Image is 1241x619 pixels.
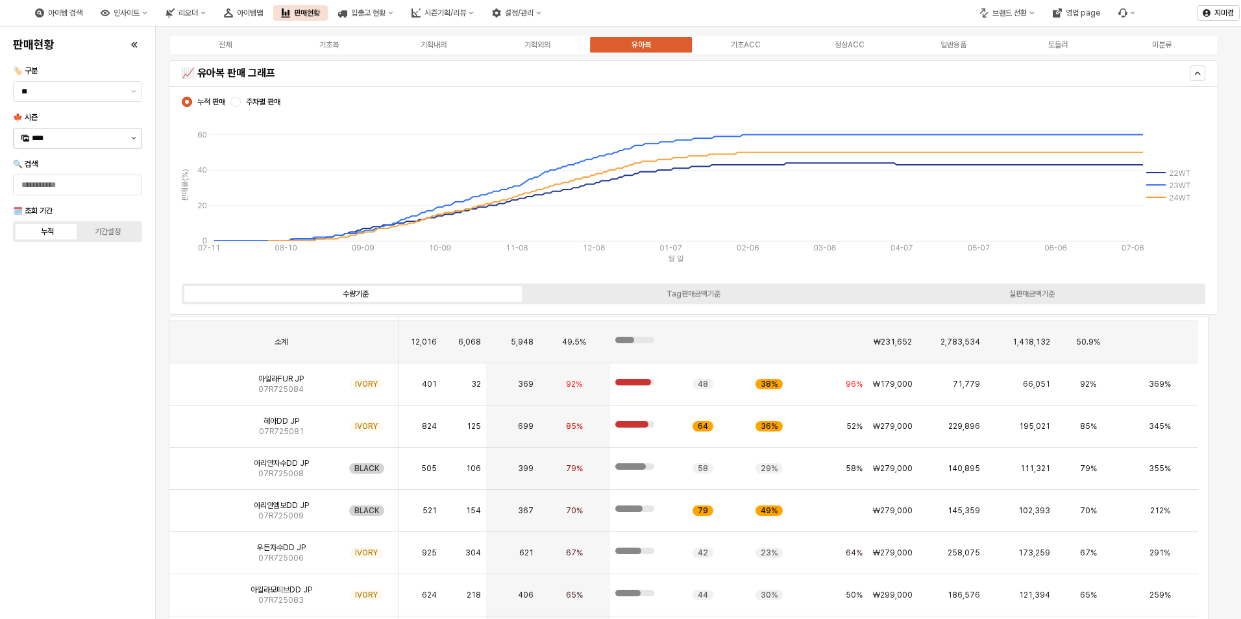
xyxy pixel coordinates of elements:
[114,8,140,18] div: 인사이트
[251,585,312,595] span: 아일라모티브DD JP
[948,548,980,558] span: 258,075
[1197,5,1240,21] button: 지미경
[761,548,778,558] span: 23%
[351,8,386,18] div: 입출고 현황
[354,505,379,516] span: BLACK
[330,5,401,21] button: 입출고 현황
[698,379,708,389] span: 48
[471,379,481,389] span: 32
[948,421,980,431] span: 229,896
[13,66,38,75] span: 🏷️ 구분
[698,463,708,474] span: 58
[27,5,90,21] button: 아이템 검색
[1045,5,1108,21] div: 영업 page
[411,337,437,347] span: 12,016
[1020,463,1050,474] span: 111,321
[761,505,778,516] span: 49%
[13,160,38,169] span: 🔍 검색
[1005,39,1109,51] label: 토들러
[258,468,304,479] span: 07R725008
[940,337,980,347] span: 2,783,534
[355,421,378,431] span: IVORY
[319,40,339,49] div: 기초복
[1080,548,1097,558] span: 67%
[835,40,865,49] div: 정상ACC
[404,5,482,21] button: 시즌기획/리뷰
[93,5,155,21] div: 인사이트
[422,421,437,431] span: 824
[382,39,485,51] label: 기획내의
[158,5,214,21] button: 리오더
[948,590,980,600] span: 186,576
[467,421,481,431] span: 125
[1019,590,1050,600] span: 121,394
[18,226,78,237] label: 누적
[761,590,778,600] span: 30%
[1110,39,1214,51] label: 미분류
[186,288,524,300] label: 수량기준
[258,374,304,384] span: 아일라FUR JP
[505,8,534,18] div: 설정/관리
[421,463,437,474] span: 505
[355,548,378,558] span: IVORY
[566,505,583,516] span: 70%
[78,226,138,237] label: 기간설정
[1023,379,1050,389] span: 66,051
[258,511,304,521] span: 07R725009
[1076,337,1100,347] span: 50.9%
[182,67,947,80] h5: 📈 유아복 판매 그래프
[566,590,583,600] span: 65%
[458,337,481,347] span: 6,068
[423,505,437,516] span: 521
[1149,463,1171,474] span: 355%
[422,379,437,389] span: 401
[698,505,708,516] span: 79
[465,548,481,558] span: 304
[1149,421,1171,431] span: 345%
[484,5,549,21] button: 설정/관리
[197,97,225,107] span: 누적 판매
[518,590,534,600] span: 406
[698,548,708,558] span: 42
[731,40,761,49] div: 기초ACC
[518,463,534,474] span: 399
[275,337,288,347] span: 소계
[48,8,82,18] div: 아이템 검색
[41,227,54,236] div: 누적
[126,82,141,101] button: 제안 사항 표시
[566,548,583,558] span: 67%
[13,38,55,51] h4: 판매현황
[1013,337,1050,347] span: 1,418,132
[273,5,328,21] button: 판매현황
[424,8,466,18] div: 시즌기획/리뷰
[948,463,980,474] span: 140,895
[422,590,437,600] span: 624
[258,553,304,563] span: 07R725006
[258,384,304,394] span: 07R725084
[948,505,980,516] span: 145,359
[264,416,299,426] span: 헤아DD JP
[972,5,1042,21] button: 브랜드 전환
[1080,421,1097,431] span: 85%
[343,289,369,298] div: 수량기준
[1018,505,1050,516] span: 102,393
[940,40,966,49] div: 일반용품
[863,288,1201,300] label: 실판매금액기준
[511,337,534,347] span: 5,948
[874,337,912,347] span: ₩231,652
[566,421,583,431] span: 85%
[1149,379,1171,389] span: 369%
[518,421,534,431] span: 699
[467,590,481,600] span: 218
[873,463,913,474] span: ₩279,000
[355,590,378,600] span: IVORY
[761,463,778,474] span: 29%
[761,421,778,431] span: 36%
[846,548,863,558] span: 64%
[13,206,53,215] span: 🗓️ 조회 기간
[422,548,437,558] span: 925
[173,39,277,51] label: 전체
